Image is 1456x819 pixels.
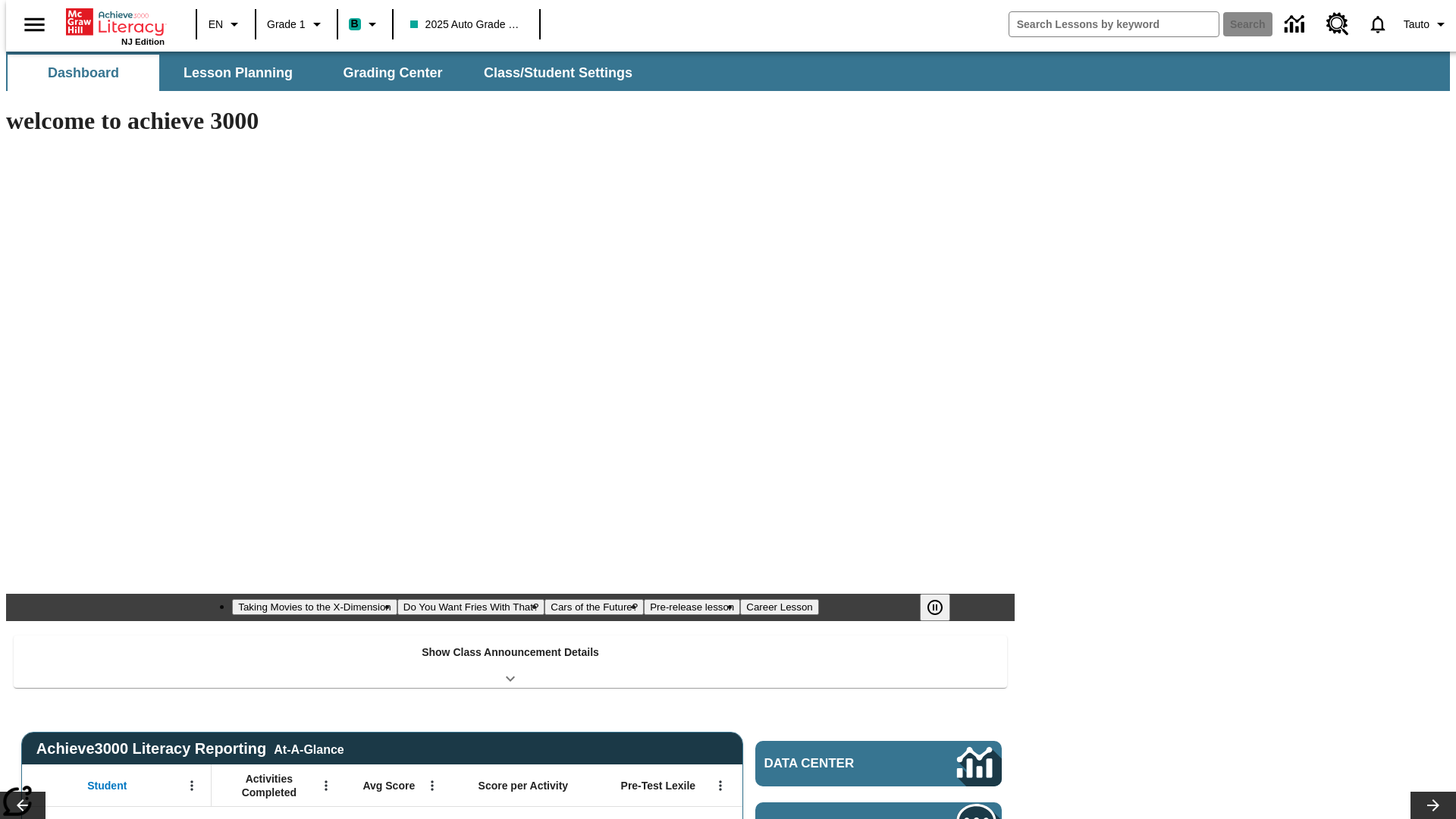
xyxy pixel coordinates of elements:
[8,55,159,91] button: Dashboard
[644,599,740,615] button: Slide 4 Pre-release lesson
[1404,17,1429,33] span: Tauto
[764,756,906,771] span: Data Center
[421,774,444,797] button: Open Menu
[1317,4,1358,45] a: Resource Center, Will open in new tab
[343,11,388,38] button: Boost Class color is teal. Change class color
[740,599,818,615] button: Slide 5 Career Lesson
[14,635,1007,688] div: Show Class Announcement Details
[920,594,965,621] div: Pause
[36,740,344,758] span: Achieve3000 Literacy Reporting
[180,774,203,797] button: Open Menu
[362,779,415,792] span: Avg Score
[6,55,646,91] div: SubNavbar
[422,645,599,661] p: Show Class Announcement Details
[1009,12,1219,36] input: search field
[261,11,332,38] button: Grade: Grade 1, Select a grade
[12,2,57,47] button: Open side menu
[479,779,569,792] span: Score per Activity
[1276,4,1317,45] a: Data Center
[66,7,165,37] a: Home
[87,779,127,792] span: Student
[472,55,645,91] button: Class/Student Settings
[121,37,165,46] span: NJ Edition
[267,17,306,33] span: Grade 1
[162,55,314,91] button: Lesson Planning
[274,740,344,757] div: At-A-Glance
[232,599,397,615] button: Slide 1 Taking Movies to the X-Dimension
[66,5,165,46] div: Home
[410,17,522,33] span: 2025 Auto Grade 1 A
[6,52,1450,91] div: SubNavbar
[621,779,696,792] span: Pre-Test Lexile
[544,599,644,615] button: Slide 3 Cars of the Future?
[1358,5,1398,44] a: Notifications
[219,772,319,799] span: Activities Completed
[755,741,1002,786] a: Data Center
[709,774,732,797] button: Open Menu
[920,594,950,621] button: Pause
[202,11,250,38] button: Language: EN, Select a language
[1398,11,1456,38] button: Profile/Settings
[1410,792,1456,819] button: Lesson carousel, Next
[397,599,545,615] button: Slide 2 Do You Want Fries With That?
[315,774,337,797] button: Open Menu
[317,55,469,91] button: Grading Center
[6,107,1015,135] h1: welcome to achieve 3000
[351,14,359,33] span: B
[209,17,223,33] span: EN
